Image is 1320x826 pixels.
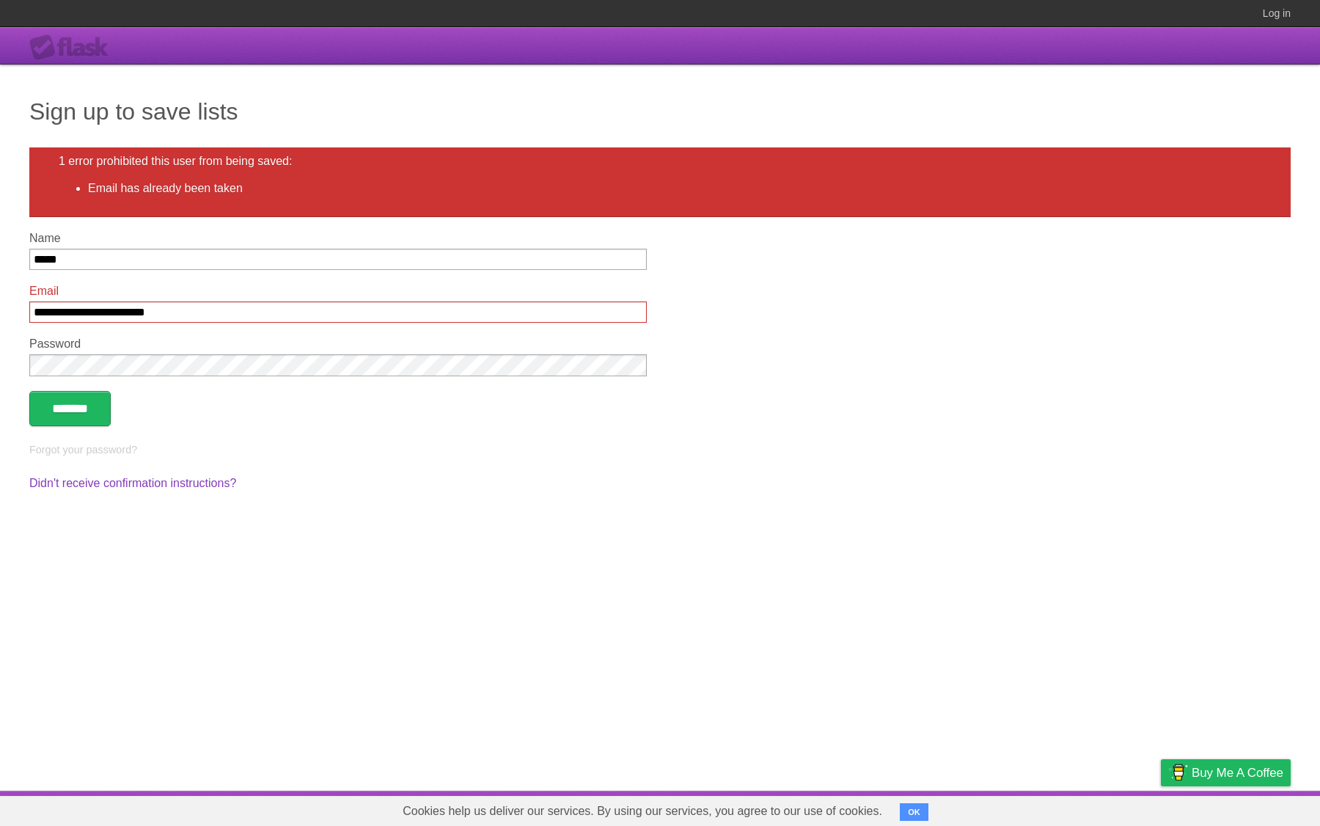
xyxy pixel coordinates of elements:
a: Suggest a feature [1198,794,1291,822]
a: Terms [1092,794,1124,822]
a: Forgot your password? [29,444,137,456]
button: OK [900,803,928,821]
a: Privacy [1142,794,1180,822]
li: Email has already been taken [88,180,1261,197]
h2: 1 error prohibited this user from being saved: [59,155,1261,168]
label: Name [29,232,647,245]
a: Didn't receive confirmation instructions? [29,477,236,489]
img: Buy me a coffee [1168,760,1188,785]
label: Password [29,337,647,351]
a: About [966,794,997,822]
span: Buy me a coffee [1192,760,1283,786]
a: Buy me a coffee [1161,759,1291,786]
span: Cookies help us deliver our services. By using our services, you agree to our use of cookies. [388,797,897,826]
label: Email [29,285,647,298]
a: Developers [1014,794,1074,822]
div: Flask [29,34,117,61]
h1: Sign up to save lists [29,94,1291,129]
